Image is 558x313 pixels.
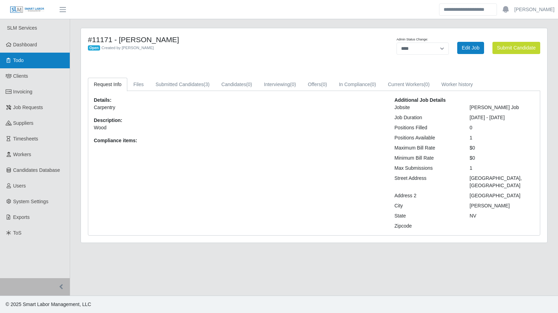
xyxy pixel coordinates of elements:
[465,165,540,172] div: 1
[333,78,382,91] a: In Compliance
[397,37,428,42] label: Admin Status Change:
[13,167,60,173] span: Candidates Database
[6,301,91,307] span: © 2025 Smart Labor Management, LLC
[389,154,465,162] div: Minimum Bill Rate
[7,25,37,31] span: SLM Services
[258,78,302,91] a: Interviewing
[13,89,32,94] span: Invoicing
[10,6,45,14] img: SLM Logo
[439,3,497,16] input: Search
[492,42,540,54] button: Submit Candidate
[321,82,327,87] span: (0)
[127,78,150,91] a: Files
[88,35,347,44] h4: #11171 - [PERSON_NAME]
[13,199,48,204] span: System Settings
[13,214,30,220] span: Exports
[389,114,465,121] div: Job Duration
[94,138,137,143] b: Compliance items:
[13,58,24,63] span: Todo
[216,78,258,91] a: Candidates
[389,124,465,131] div: Positions Filled
[389,144,465,152] div: Maximum Bill Rate
[465,114,540,121] div: [DATE] - [DATE]
[465,144,540,152] div: $0
[204,82,210,87] span: (3)
[389,202,465,209] div: City
[465,134,540,142] div: 1
[465,192,540,199] div: [GEOGRAPHIC_DATA]
[94,117,122,123] b: Description:
[389,192,465,199] div: Address 2
[88,78,127,91] a: Request Info
[465,175,540,189] div: [GEOGRAPHIC_DATA], [GEOGRAPHIC_DATA]
[382,78,436,91] a: Current Workers
[457,42,484,54] a: Edit Job
[465,124,540,131] div: 0
[394,97,446,103] b: Additional Job Details
[13,105,43,110] span: Job Requests
[465,202,540,209] div: [PERSON_NAME]
[424,82,430,87] span: (0)
[389,165,465,172] div: Max Submissions
[465,154,540,162] div: $0
[13,230,22,236] span: ToS
[290,82,296,87] span: (0)
[389,104,465,111] div: Jobsite
[246,82,252,87] span: (0)
[13,42,37,47] span: Dashboard
[13,136,38,142] span: Timesheets
[101,46,154,50] span: Created by [PERSON_NAME]
[514,6,555,13] a: [PERSON_NAME]
[150,78,216,91] a: Submitted Candidates
[13,120,33,126] span: Suppliers
[94,124,384,131] p: Wood
[465,212,540,220] div: NV
[389,134,465,142] div: Positions Available
[94,97,112,103] b: Details:
[370,82,376,87] span: (0)
[389,212,465,220] div: State
[436,78,479,91] a: Worker history
[13,152,31,157] span: Workers
[465,104,540,111] div: [PERSON_NAME] Job
[13,183,26,189] span: Users
[88,45,100,51] span: Open
[389,222,465,230] div: Zipcode
[13,73,28,79] span: Clients
[94,104,384,111] p: Carpentry
[389,175,465,189] div: Street Address
[302,78,333,91] a: Offers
